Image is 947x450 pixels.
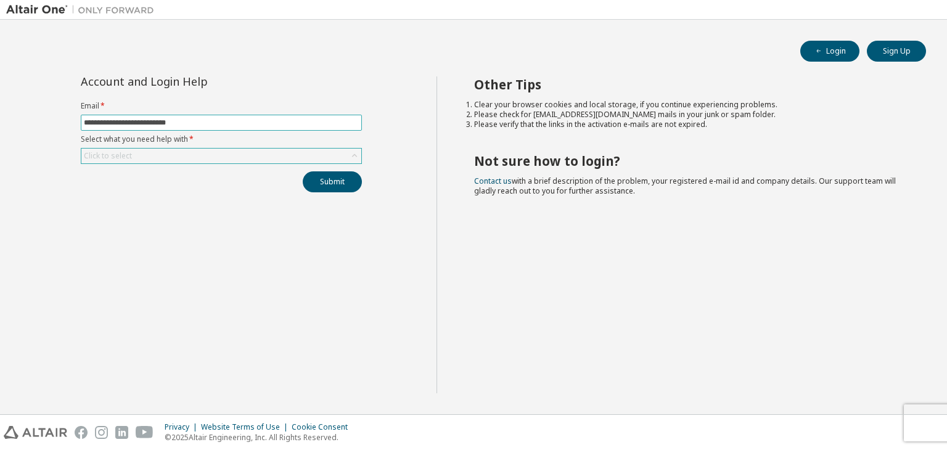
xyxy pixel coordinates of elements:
[474,120,904,129] li: Please verify that the links in the activation e-mails are not expired.
[81,76,306,86] div: Account and Login Help
[474,176,512,186] a: Contact us
[165,422,201,432] div: Privacy
[115,426,128,439] img: linkedin.svg
[81,149,361,163] div: Click to select
[81,134,362,144] label: Select what you need help with
[6,4,160,16] img: Altair One
[303,171,362,192] button: Submit
[474,110,904,120] li: Please check for [EMAIL_ADDRESS][DOMAIN_NAME] mails in your junk or spam folder.
[474,76,904,92] h2: Other Tips
[75,426,88,439] img: facebook.svg
[81,101,362,111] label: Email
[474,100,904,110] li: Clear your browser cookies and local storage, if you continue experiencing problems.
[84,151,132,161] div: Click to select
[136,426,154,439] img: youtube.svg
[165,432,355,443] p: © 2025 Altair Engineering, Inc. All Rights Reserved.
[474,153,904,169] h2: Not sure how to login?
[292,422,355,432] div: Cookie Consent
[95,426,108,439] img: instagram.svg
[867,41,926,62] button: Sign Up
[474,176,896,196] span: with a brief description of the problem, your registered e-mail id and company details. Our suppo...
[201,422,292,432] div: Website Terms of Use
[4,426,67,439] img: altair_logo.svg
[800,41,859,62] button: Login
